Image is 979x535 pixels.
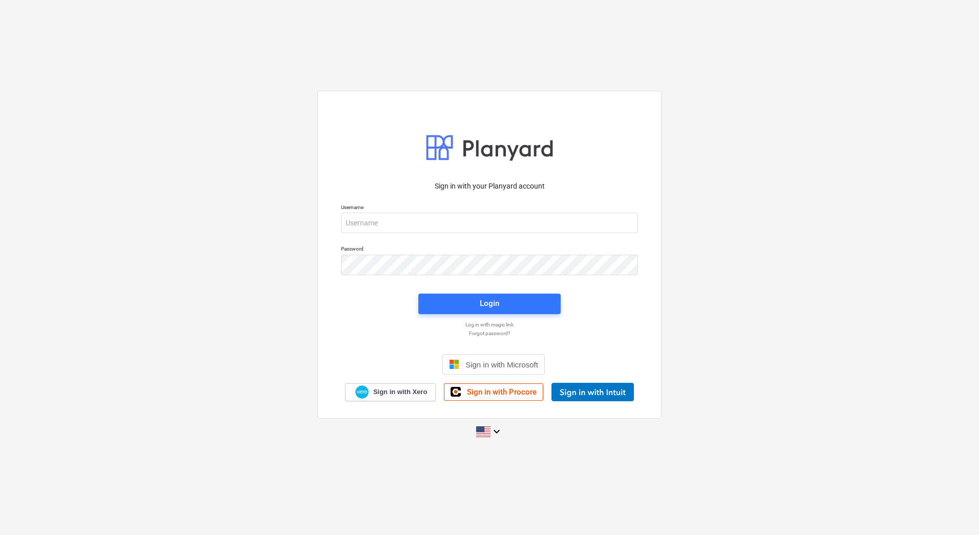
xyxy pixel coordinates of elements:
div: Login [480,297,499,310]
img: Xero logo [355,385,369,399]
p: Username [341,204,638,213]
a: Log in with magic link [336,321,643,328]
span: Sign in with Procore [467,387,537,397]
input: Username [341,213,638,233]
a: Sign in with Procore [444,383,543,401]
i: keyboard_arrow_down [491,425,503,438]
a: Sign in with Xero [345,383,436,401]
span: Sign in with Xero [373,387,427,397]
span: Sign in with Microsoft [465,360,538,369]
p: Password [341,245,638,254]
button: Login [418,294,561,314]
p: Sign in with your Planyard account [341,181,638,192]
img: Microsoft logo [449,359,459,369]
a: Forgot password? [336,330,643,337]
